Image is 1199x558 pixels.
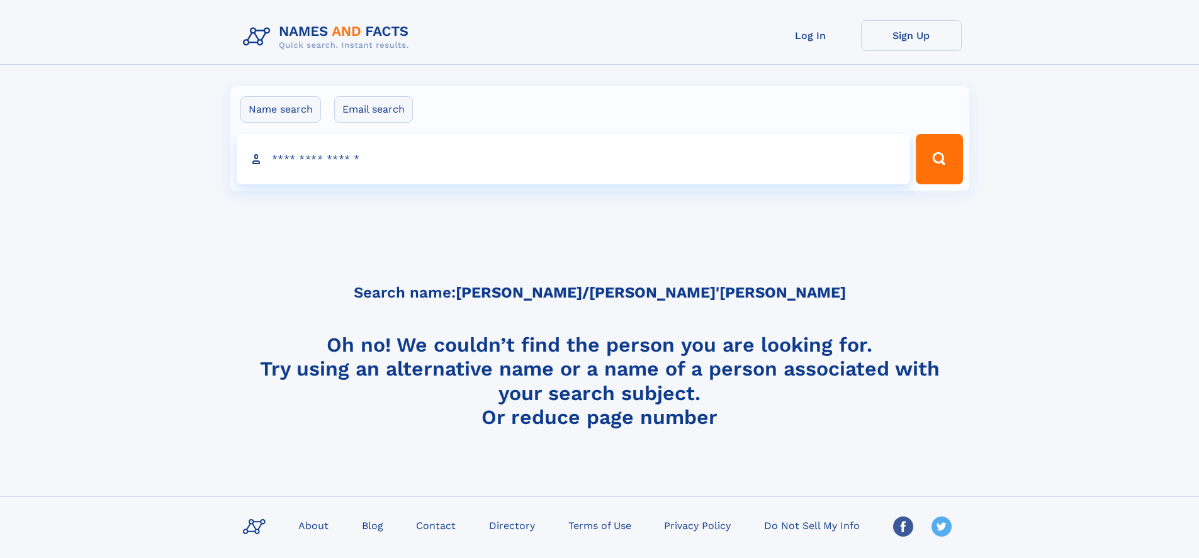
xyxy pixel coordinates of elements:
[484,516,540,534] a: Directory
[893,516,913,537] img: Facebook
[293,516,334,534] a: About
[334,96,413,123] label: Email search
[932,516,952,537] img: Twitter
[238,333,962,428] h4: Oh no! We couldn’t find the person you are looking for. Try using an alternative name or a name o...
[240,96,321,123] label: Name search
[456,284,846,301] b: [PERSON_NAME]/[PERSON_NAME]'[PERSON_NAME]
[916,134,962,184] button: Search Button
[759,516,865,534] a: Do Not Sell My Info
[861,20,962,51] a: Sign Up
[411,516,461,534] a: Contact
[237,134,911,184] input: search input
[354,284,846,301] h5: Search name:
[357,516,388,534] a: Blog
[760,20,861,51] a: Log In
[238,20,419,54] img: Logo Names and Facts
[659,516,736,534] a: Privacy Policy
[563,516,636,534] a: Terms of Use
